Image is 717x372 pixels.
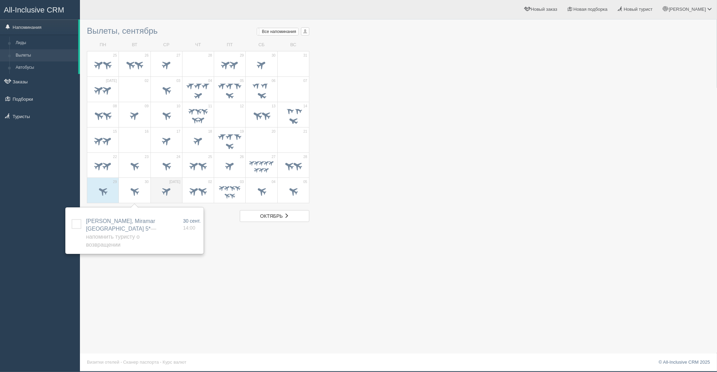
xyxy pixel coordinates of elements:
[145,78,148,83] span: 02
[113,129,117,134] span: 15
[303,155,307,159] span: 28
[87,26,309,35] h3: Вылеты, сентябрь
[669,7,706,12] span: [PERSON_NAME]
[208,78,212,83] span: 04
[573,7,608,12] span: Новая подборка
[13,49,78,62] a: Вылеты
[177,129,180,134] span: 17
[240,53,244,58] span: 29
[183,217,201,231] a: 30 сент. 14:00
[272,78,276,83] span: 06
[87,39,119,51] td: ПН
[624,7,653,12] span: Новый турист
[277,39,309,51] td: ВС
[86,218,156,248] span: [PERSON_NAME], Miramar [GEOGRAPHIC_DATA] 5*
[145,53,148,58] span: 26
[208,129,212,134] span: 18
[177,155,180,159] span: 24
[240,78,244,83] span: 05
[240,155,244,159] span: 26
[208,180,212,184] span: 02
[303,104,307,109] span: 14
[240,180,244,184] span: 03
[303,53,307,58] span: 31
[177,78,180,83] span: 03
[119,39,150,51] td: ВТ
[113,180,117,184] span: 29
[659,359,710,365] a: © All-Inclusive CRM 2025
[182,39,214,51] td: ЧТ
[183,218,201,224] span: 30 сент.
[13,37,78,49] a: Лиды
[113,53,117,58] span: 25
[86,226,156,248] span: — Напомнить туристу о возвращении
[113,155,117,159] span: 22
[160,359,162,365] span: ·
[262,29,296,34] span: Все напоминания
[113,104,117,109] span: 08
[240,129,244,134] span: 19
[13,61,78,74] a: Автобусы
[123,359,159,365] a: Сканер паспорта
[208,155,212,159] span: 25
[272,104,276,109] span: 13
[246,39,277,51] td: СБ
[303,129,307,134] span: 21
[272,180,276,184] span: 04
[87,359,119,365] a: Визитки отелей
[177,104,180,109] span: 10
[177,53,180,58] span: 27
[303,180,307,184] span: 05
[150,39,182,51] td: СР
[531,7,557,12] span: Новый заказ
[163,359,186,365] a: Курс валют
[145,104,148,109] span: 09
[145,155,148,159] span: 23
[86,218,156,248] a: [PERSON_NAME], Miramar [GEOGRAPHIC_DATA] 5*— Напомнить туристу о возвращении
[145,129,148,134] span: 16
[214,39,246,51] td: ПТ
[208,104,212,109] span: 11
[145,180,148,184] span: 30
[106,78,117,83] span: [DATE]
[272,155,276,159] span: 27
[4,6,64,14] span: All-Inclusive CRM
[240,104,244,109] span: 12
[183,225,195,231] span: 14:00
[260,213,283,219] span: октябрь
[303,78,307,83] span: 07
[272,129,276,134] span: 20
[169,180,180,184] span: [DATE]
[208,53,212,58] span: 28
[121,359,122,365] span: ·
[240,210,309,222] a: октябрь
[272,53,276,58] span: 30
